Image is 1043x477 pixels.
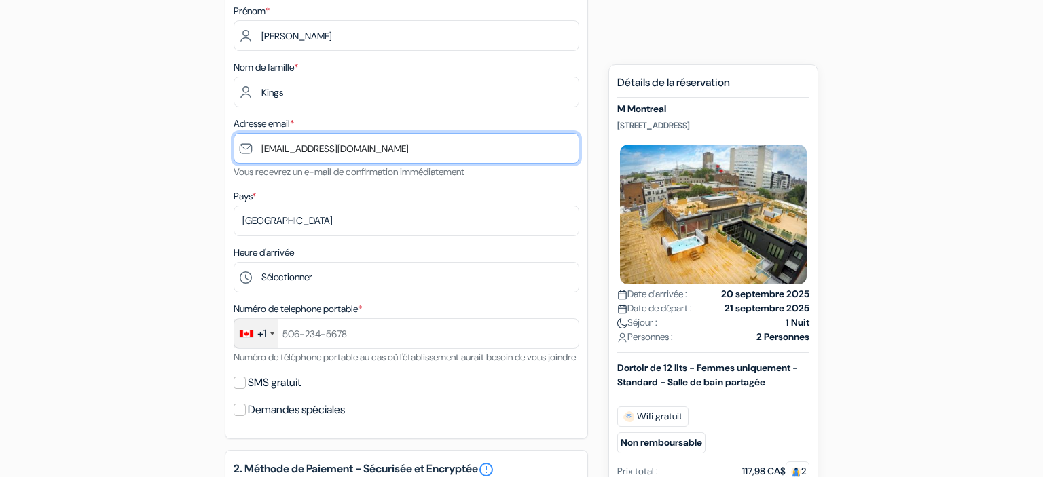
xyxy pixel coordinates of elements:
h5: M Montreal [617,103,809,115]
div: Canada: +1 [234,319,278,348]
label: Prénom [234,4,270,18]
label: Numéro de telephone portable [234,302,362,316]
h5: Détails de la réservation [617,76,809,98]
span: Date d'arrivée : [617,287,687,301]
label: Nom de famille [234,60,298,75]
img: calendar.svg [617,304,627,314]
span: Séjour : [617,316,657,330]
input: Entrer le nom de famille [234,77,579,107]
strong: 20 septembre 2025 [721,287,809,301]
img: calendar.svg [617,290,627,300]
div: +1 [257,326,266,342]
label: Adresse email [234,117,294,131]
label: SMS gratuit [248,373,301,392]
input: 506-234-5678 [234,318,579,349]
span: Wifi gratuit [617,406,689,427]
input: Entrer adresse e-mail [234,133,579,164]
label: Demandes spéciales [248,400,345,419]
img: moon.svg [617,318,627,328]
strong: 2 Personnes [756,330,809,344]
span: Date de départ : [617,301,692,316]
img: free_wifi.svg [623,411,634,422]
strong: 21 septembre 2025 [725,301,809,316]
img: user_icon.svg [617,332,627,343]
img: guest.svg [791,467,801,477]
small: Non remboursable [617,432,706,453]
b: Dortoir de 12 lits - Femmes uniquement - Standard - Salle de bain partagée [617,362,798,388]
label: Heure d'arrivée [234,246,294,260]
input: Entrez votre prénom [234,20,579,51]
small: Vous recevrez un e-mail de confirmation immédiatement [234,166,464,178]
p: [STREET_ADDRESS] [617,120,809,131]
small: Numéro de téléphone portable au cas où l'établissement aurait besoin de vous joindre [234,351,576,363]
strong: 1 Nuit [786,316,809,330]
label: Pays [234,189,256,204]
span: Personnes : [617,330,673,344]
